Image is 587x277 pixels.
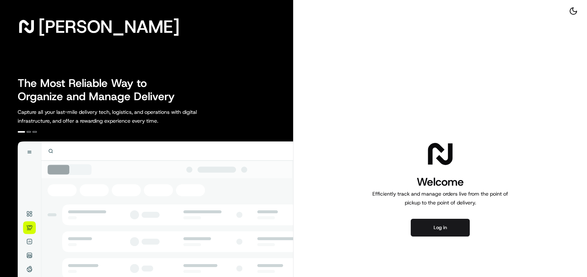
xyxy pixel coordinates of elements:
h2: The Most Reliable Way to Organize and Manage Delivery [18,77,183,103]
h1: Welcome [369,175,511,189]
p: Capture all your last-mile delivery tech, logistics, and operations with digital infrastructure, ... [18,108,230,125]
button: Log in [411,219,470,236]
p: Efficiently track and manage orders live from the point of pickup to the point of delivery. [369,189,511,207]
span: [PERSON_NAME] [38,19,180,34]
